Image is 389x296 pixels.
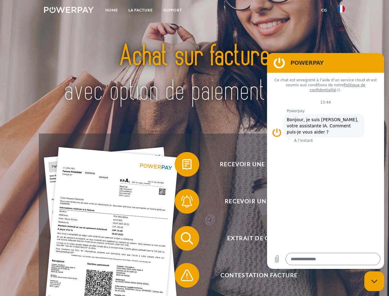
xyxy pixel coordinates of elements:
[123,5,158,16] a: LA FACTURE
[179,157,195,172] img: qb_bill.svg
[59,30,330,118] img: title-powerpay_fr.svg
[175,152,335,177] button: Recevoir une facture ?
[179,194,195,209] img: qb_bell.svg
[100,5,123,16] a: Home
[184,189,334,214] span: Recevoir un rappel?
[175,189,335,214] button: Recevoir un rappel?
[44,7,94,13] img: logo-powerpay-white.svg
[175,226,335,251] button: Extrait de compte
[179,231,195,246] img: qb_search.svg
[267,53,384,269] iframe: Fenêtre de messagerie
[364,271,384,291] iframe: Bouton de lancement de la fenêtre de messagerie, conversation en cours
[316,5,332,16] a: CG
[338,5,345,13] img: fr
[184,263,334,288] span: Contestation Facture
[175,263,335,288] button: Contestation Facture
[338,25,345,33] img: de
[184,226,334,251] span: Extrait de compte
[184,152,334,177] span: Recevoir une facture ?
[158,5,187,16] a: Support
[179,268,195,283] img: qb_warning.svg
